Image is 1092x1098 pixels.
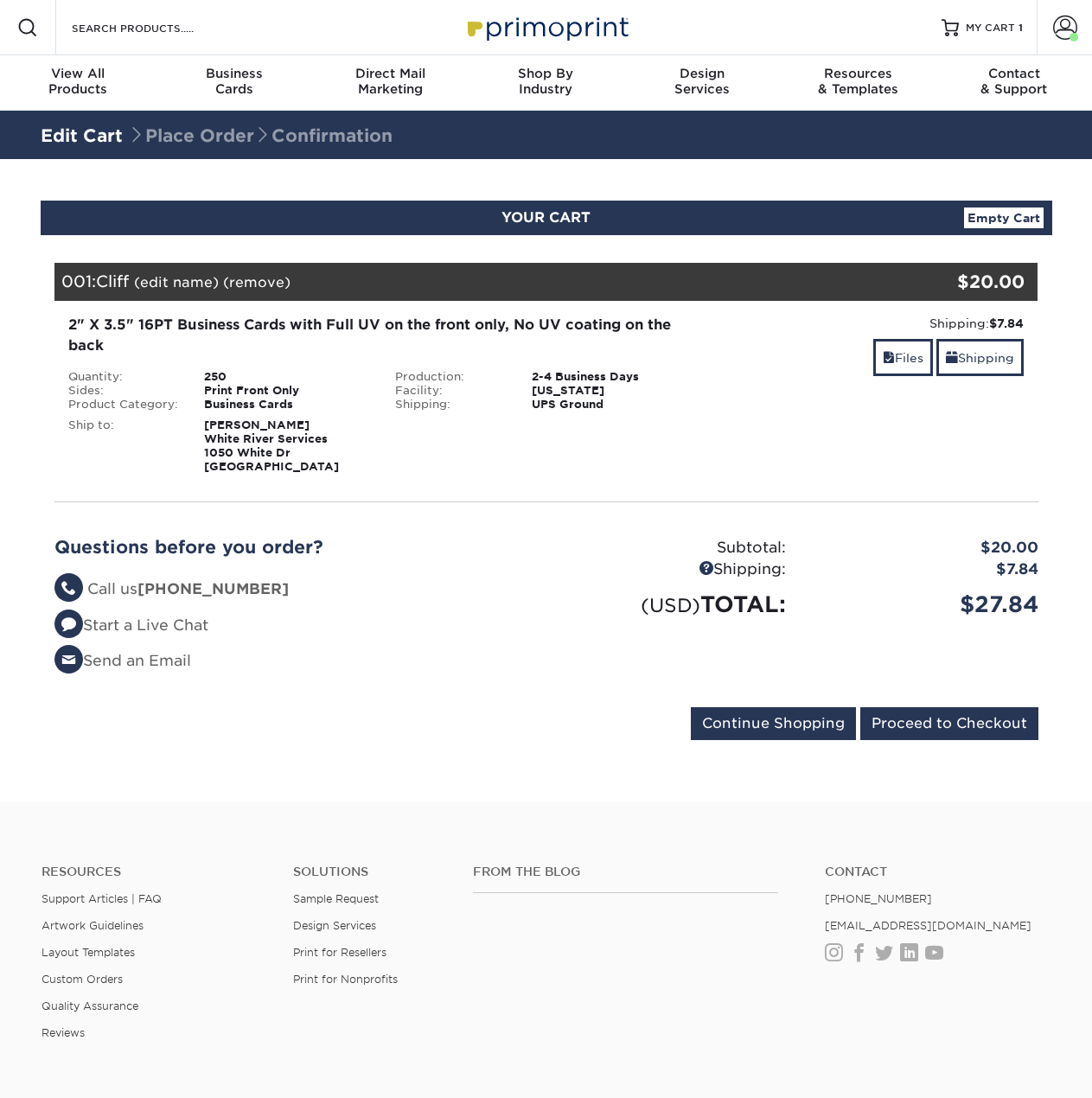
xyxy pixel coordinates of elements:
a: Design Services [293,919,376,932]
div: Ship to: [55,418,192,474]
div: Product Category: [55,398,192,412]
div: Facility: [382,384,519,398]
a: Send an Email [54,652,191,669]
div: Marketing [312,66,468,97]
small: (USD) [641,594,700,616]
a: Edit Cart [41,125,123,146]
span: Design [624,66,780,81]
div: $7.84 [799,559,1051,581]
div: Shipping: [723,315,1025,332]
a: Artwork Guidelines [42,919,144,932]
a: Layout Templates [42,946,135,959]
a: Sample Request [293,892,379,905]
div: Shipping: [546,559,799,581]
div: Services [624,66,780,97]
div: Industry [468,66,623,97]
div: 2-4 Business Days [519,370,710,384]
div: Production: [382,370,519,384]
span: MY CART [966,21,1015,35]
div: 250 [191,370,382,384]
div: 2" X 3.5" 16PT Business Cards with Full UV on the front only, No UV coating on the back [68,315,697,356]
div: TOTAL: [546,588,799,621]
img: Primoprint [460,9,633,46]
span: shipping [946,351,958,365]
div: Shipping: [382,398,519,412]
a: Support Articles | FAQ [42,892,162,905]
span: 1 [1019,22,1023,34]
a: Start a Live Chat [54,616,208,634]
a: Print for Nonprofits [293,973,398,986]
span: Cliff [96,271,129,290]
div: Quantity: [55,370,192,384]
div: Subtotal: [546,537,799,559]
h4: From the Blog [473,865,778,879]
a: Contact& Support [936,55,1092,111]
strong: [PHONE_NUMBER] [137,580,289,597]
span: files [883,351,895,365]
div: Cards [156,66,311,97]
a: Shop ByIndustry [468,55,623,111]
div: & Templates [780,66,936,97]
a: Reviews [42,1026,85,1039]
span: Place Order Confirmation [128,125,393,146]
input: Continue Shopping [691,707,856,740]
div: 001: [54,263,874,301]
strong: $7.84 [989,316,1024,330]
a: (remove) [223,274,291,290]
h4: Solutions [293,865,447,879]
a: DesignServices [624,55,780,111]
span: YOUR CART [501,209,591,226]
input: SEARCH PRODUCTS..... [70,17,239,38]
a: Custom Orders [42,973,123,986]
span: Contact [936,66,1092,81]
span: Direct Mail [312,66,468,81]
h4: Resources [42,865,267,879]
a: Resources& Templates [780,55,936,111]
a: Contact [825,865,1050,879]
a: Files [873,339,933,376]
div: Sides: [55,384,192,398]
div: $20.00 [874,269,1025,295]
div: Business Cards [191,398,382,412]
div: $27.84 [799,588,1051,621]
div: UPS Ground [519,398,710,412]
li: Call us [54,578,533,601]
a: Empty Cart [964,207,1044,228]
a: [PHONE_NUMBER] [825,892,932,905]
div: Print Front Only [191,384,382,398]
span: Shop By [468,66,623,81]
div: $20.00 [799,537,1051,559]
div: & Support [936,66,1092,97]
div: [US_STATE] [519,384,710,398]
a: [EMAIL_ADDRESS][DOMAIN_NAME] [825,919,1031,932]
a: Print for Resellers [293,946,386,959]
a: Quality Assurance [42,999,138,1012]
a: (edit name) [134,274,219,290]
h2: Questions before you order? [54,537,533,558]
a: Direct MailMarketing [312,55,468,111]
a: Shipping [936,339,1024,376]
a: BusinessCards [156,55,311,111]
span: Business [156,66,311,81]
input: Proceed to Checkout [860,707,1038,740]
strong: [PERSON_NAME] White River Services 1050 White Dr [GEOGRAPHIC_DATA] [204,418,339,473]
span: Resources [780,66,936,81]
